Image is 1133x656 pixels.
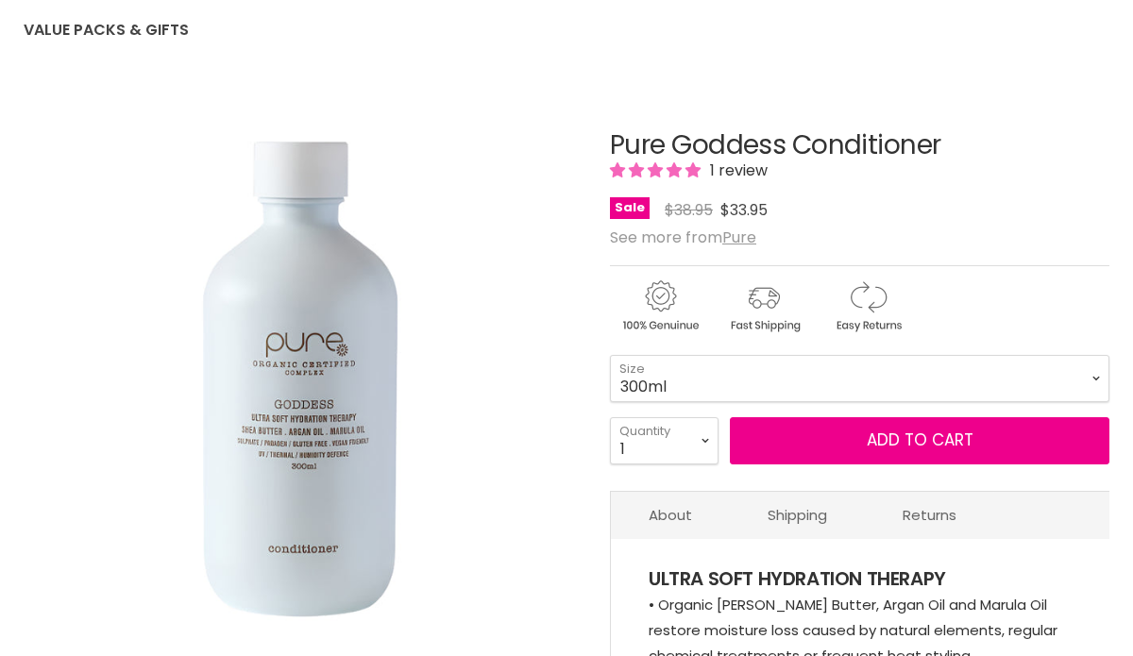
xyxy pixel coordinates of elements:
[24,84,583,643] div: Pure Goddess Conditioner image. Click or Scroll to Zoom.
[610,278,710,335] img: genuine.gif
[818,278,918,335] img: returns.gif
[865,492,994,538] a: Returns
[197,84,410,643] img: Pure Goddess Conditioner
[610,197,650,219] span: Sale
[610,160,704,181] span: 5.00 stars
[610,417,719,464] select: Quantity
[9,10,203,50] a: Value Packs & Gifts
[867,429,973,451] span: Add to cart
[704,160,768,181] span: 1 review
[730,417,1109,464] button: Add to cart
[722,227,756,248] a: Pure
[714,278,814,335] img: shipping.gif
[611,492,730,538] a: About
[610,227,756,248] span: See more from
[720,199,768,221] span: $33.95
[610,131,1109,160] h1: Pure Goddess Conditioner
[730,492,865,538] a: Shipping
[665,199,713,221] span: $38.95
[649,567,1072,592] h4: ULTRA SOFT HYDRATION THERAPY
